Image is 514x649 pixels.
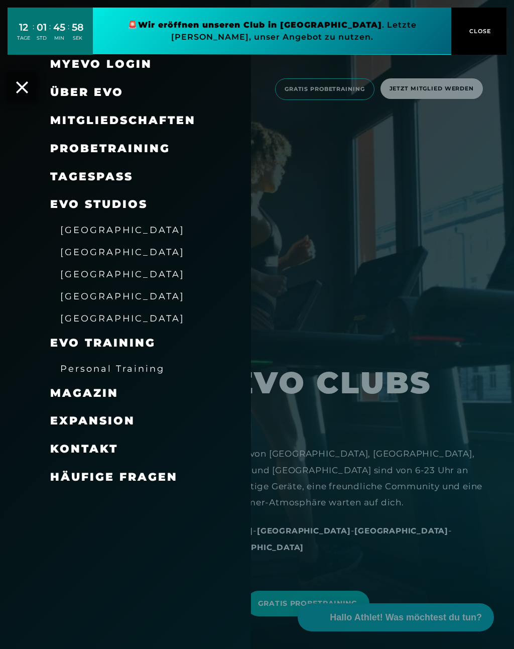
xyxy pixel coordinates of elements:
[467,27,491,36] span: CLOSE
[37,35,47,42] div: STD
[50,85,123,99] span: Über EVO
[17,20,30,35] div: 12
[72,20,84,35] div: 58
[53,35,65,42] div: MIN
[53,20,65,35] div: 45
[37,20,47,35] div: 01
[451,8,506,55] button: CLOSE
[72,35,84,42] div: SEK
[68,21,69,48] div: :
[33,21,34,48] div: :
[50,57,152,71] a: MyEVO Login
[17,35,30,42] div: TAGE
[49,21,51,48] div: :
